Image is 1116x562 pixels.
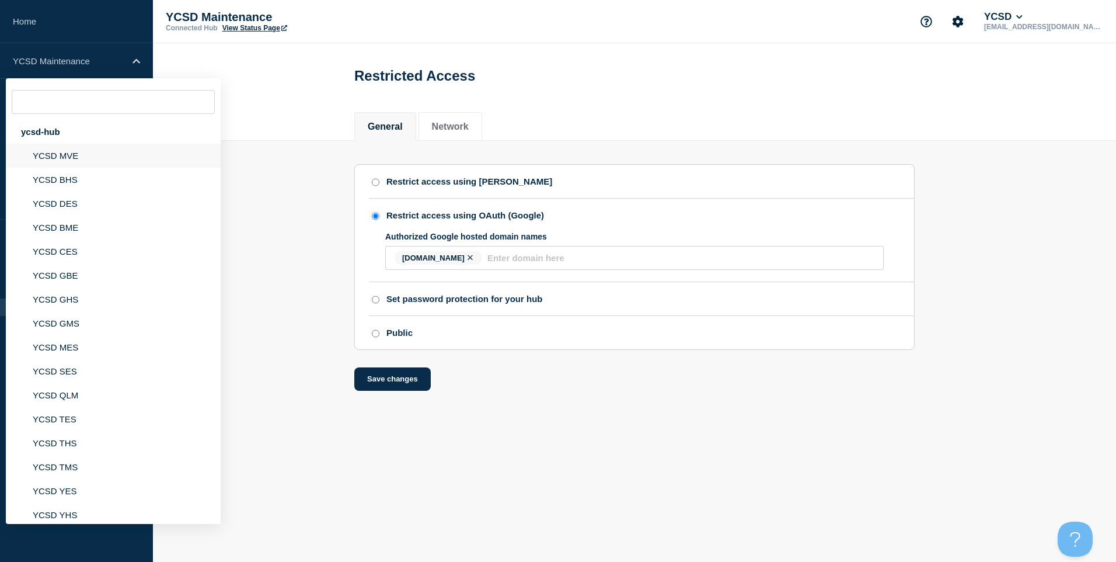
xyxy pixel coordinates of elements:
[6,216,221,240] li: YCSD BME
[432,122,469,132] button: Network
[946,9,970,34] button: Account settings
[386,328,413,338] div: Public
[166,24,218,32] p: Connected Hub
[6,120,221,144] div: ycsd-hub
[402,254,465,262] span: [DOMAIN_NAME]
[6,311,221,335] li: YCSD GMS
[982,23,1103,31] p: [EMAIL_ADDRESS][DOMAIN_NAME]
[6,455,221,479] li: YCSD TMS
[6,192,221,216] li: YCSD DES
[222,24,287,32] a: View Status Page
[487,253,876,263] input: Enter domain here
[354,68,475,84] h1: Restricted Access
[372,296,379,304] input: Set password protection for your hub
[914,9,939,34] button: Support
[6,335,221,359] li: YCSD MES
[368,122,403,132] button: General
[6,407,221,431] li: YCSD TES
[386,210,544,220] div: Restrict access using OAuth (Google)
[369,165,914,349] ul: access restriction method
[6,168,221,192] li: YCSD BHS
[6,144,221,168] li: YCSD MVE
[386,294,543,304] div: Set password protection for your hub
[6,240,221,263] li: YCSD CES
[6,479,221,503] li: YCSD YES
[6,263,221,287] li: YCSD GBE
[354,367,431,391] button: Save changes
[6,431,221,455] li: YCSD THS
[6,287,221,311] li: YCSD GHS
[13,56,125,66] p: YCSD Maintenance
[982,11,1025,23] button: YCSD
[6,503,221,527] li: YCSD YHS
[1058,522,1093,557] iframe: Help Scout Beacon - Open
[372,329,379,338] input: Public
[372,212,379,220] input: Restrict access using OAuth (Google)
[6,359,221,383] li: YCSD SES
[385,232,884,241] p: Authorized Google hosted domain names
[372,178,379,186] input: Restrict access using SAML
[386,176,552,186] div: Restrict access using [PERSON_NAME]
[166,11,399,24] p: YCSD Maintenance
[6,383,221,407] li: YCSD QLM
